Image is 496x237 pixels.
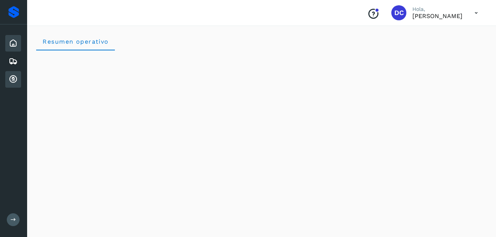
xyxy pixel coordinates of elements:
p: Hola, [412,6,462,12]
span: Resumen operativo [42,38,109,45]
p: DORIS CARDENAS PEREA [412,12,462,20]
div: Inicio [5,35,21,52]
div: Cuentas por cobrar [5,71,21,88]
div: Embarques [5,53,21,70]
